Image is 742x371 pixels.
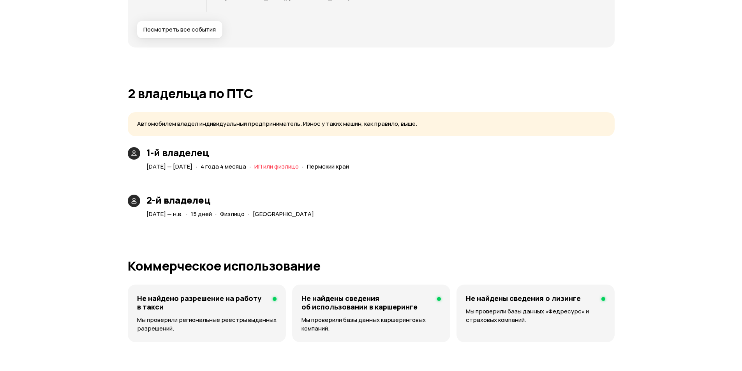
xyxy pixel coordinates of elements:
[191,210,212,218] span: 15 дней
[220,210,245,218] span: Физлицо
[466,307,605,324] p: Мы проверили базы данных «Федресурс» и страховых компаний.
[302,160,304,173] span: ·
[146,210,183,218] span: [DATE] — н.в.
[466,294,581,302] h4: Не найдены сведения о лизинге
[143,26,216,33] span: Посмотреть все события
[146,162,192,171] span: [DATE] — [DATE]
[128,259,615,273] h1: Коммерческое использование
[137,120,605,128] p: Автомобилем владел индивидуальный предприниматель. Износ у таких машин, как правило, выше.
[249,160,251,173] span: ·
[137,316,277,333] p: Мы проверили региональные реестры выданных разрешений.
[215,207,217,220] span: ·
[146,147,352,158] h3: 1-й владелец
[254,162,299,171] span: ИП или физлицо
[186,207,188,220] span: ·
[137,294,266,311] h4: Не найдено разрешение на работу в такси
[196,160,197,173] span: ·
[201,162,246,171] span: 4 года 4 месяца
[307,162,349,171] span: Пермский край
[253,210,314,218] span: [GEOGRAPHIC_DATA]
[301,294,431,311] h4: Не найдены сведения об использовании в каршеринге
[301,316,441,333] p: Мы проверили базы данных каршеринговых компаний.
[128,86,615,100] h1: 2 владельца по ПТС
[137,21,222,38] button: Посмотреть все события
[146,195,317,206] h3: 2-й владелец
[248,207,250,220] span: ·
